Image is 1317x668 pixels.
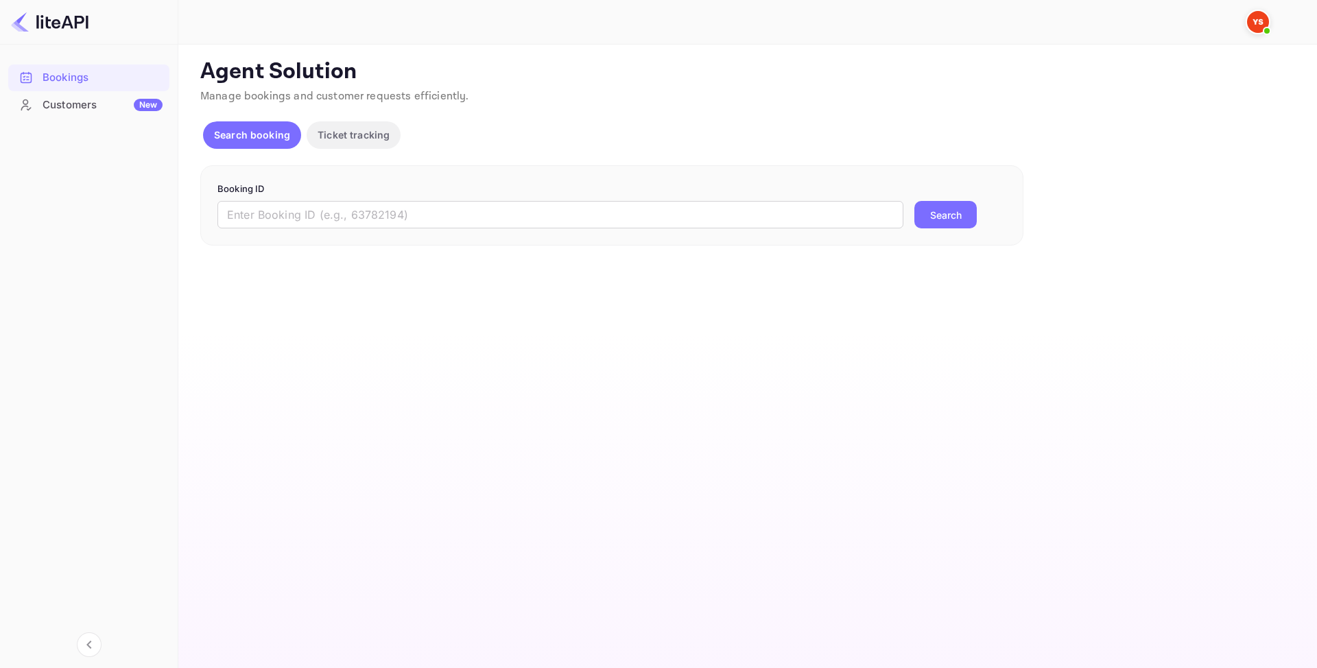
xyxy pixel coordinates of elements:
p: Booking ID [217,182,1006,196]
div: New [134,99,163,111]
img: LiteAPI logo [11,11,88,33]
input: Enter Booking ID (e.g., 63782194) [217,201,903,228]
a: Bookings [8,64,169,90]
div: CustomersNew [8,92,169,119]
button: Search [914,201,977,228]
p: Search booking [214,128,290,142]
div: Customers [43,97,163,113]
button: Collapse navigation [77,632,102,657]
img: Yandex Support [1247,11,1269,33]
span: Manage bookings and customer requests efficiently. [200,89,469,104]
div: Bookings [8,64,169,91]
a: CustomersNew [8,92,169,117]
div: Bookings [43,70,163,86]
p: Agent Solution [200,58,1292,86]
p: Ticket tracking [318,128,390,142]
